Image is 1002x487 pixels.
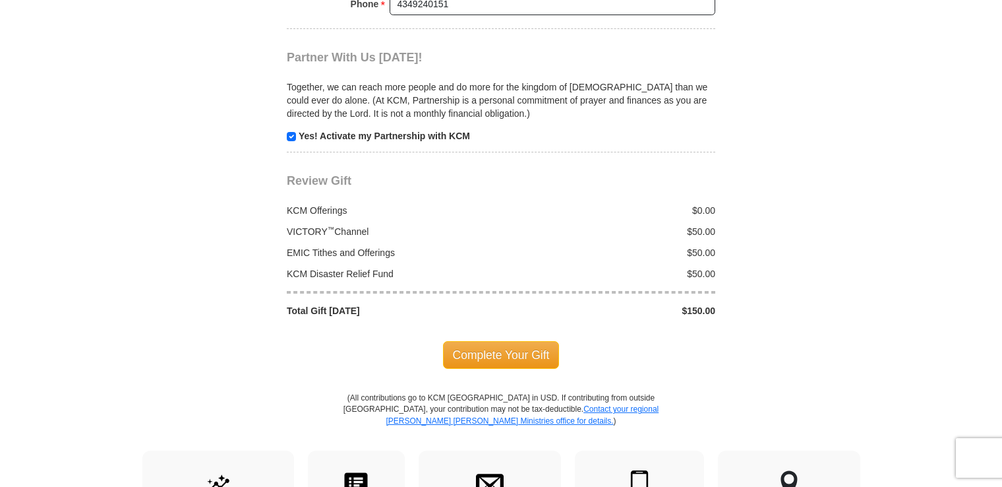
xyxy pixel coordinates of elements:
p: Together, we can reach more people and do more for the kingdom of [DEMOGRAPHIC_DATA] than we coul... [287,81,715,120]
strong: Yes! Activate my Partnership with KCM [299,131,470,141]
p: (All contributions go to KCM [GEOGRAPHIC_DATA] in USD. If contributing from outside [GEOGRAPHIC_D... [343,393,659,450]
div: VICTORY Channel [280,225,502,238]
div: $50.00 [501,267,722,280]
span: Review Gift [287,174,351,187]
div: $50.00 [501,225,722,238]
div: KCM Offerings [280,204,502,217]
span: Complete Your Gift [443,341,560,369]
a: Contact your regional [PERSON_NAME] [PERSON_NAME] Ministries office for details. [386,405,659,425]
div: KCM Disaster Relief Fund [280,267,502,280]
div: EMIC Tithes and Offerings [280,246,502,259]
div: $50.00 [501,246,722,259]
span: Partner With Us [DATE]! [287,51,423,64]
div: $150.00 [501,304,722,317]
div: $0.00 [501,204,722,217]
sup: ™ [328,225,335,233]
div: Total Gift [DATE] [280,304,502,317]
